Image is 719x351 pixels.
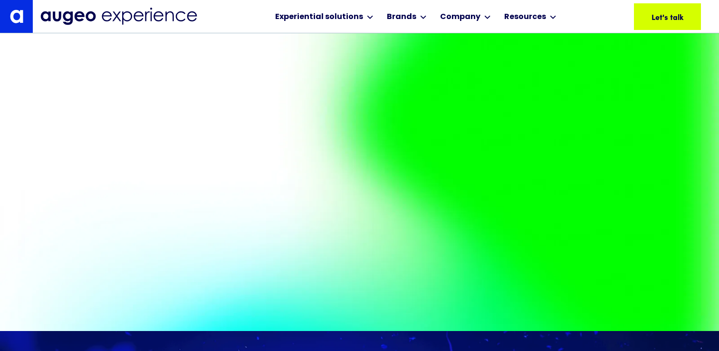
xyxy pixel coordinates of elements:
img: Augeo Experience business unit full logo in midnight blue. [40,8,197,25]
div: Experiential solutions [275,11,363,23]
div: Resources [504,11,546,23]
div: Brands [387,11,416,23]
div: Company [440,11,480,23]
a: Let's talk [634,3,701,30]
img: Augeo's "a" monogram decorative logo in white. [10,10,23,23]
